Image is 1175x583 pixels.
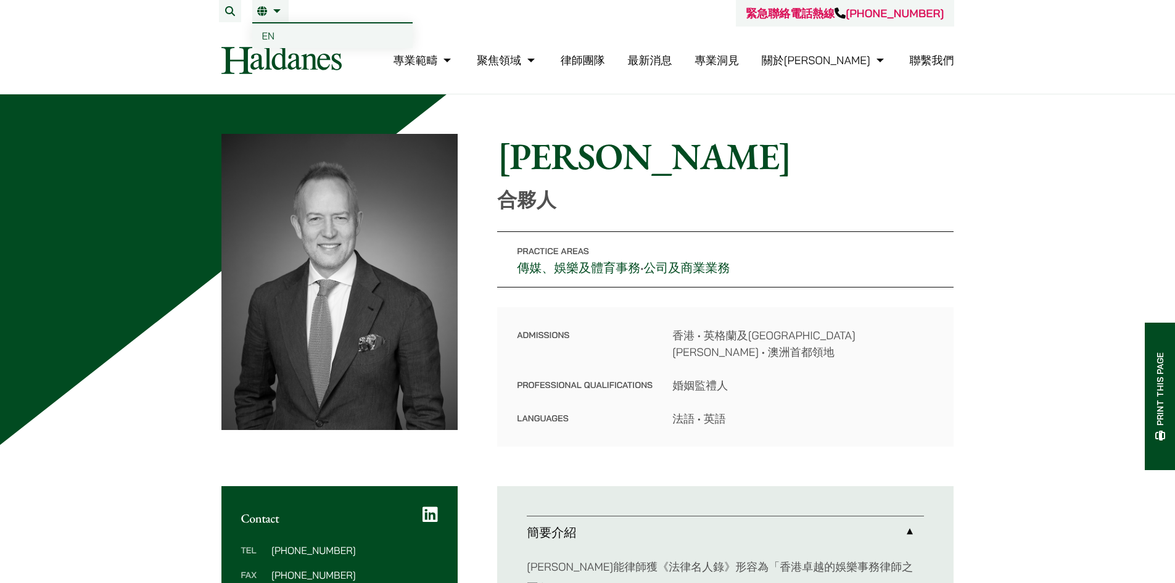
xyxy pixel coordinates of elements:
[477,53,538,67] a: 聚焦領域
[517,246,589,257] span: Practice Areas
[672,377,934,394] dd: 婚姻監禮人
[497,231,954,287] p: •
[746,6,944,20] a: 緊急聯絡電話熱線[PHONE_NUMBER]
[695,53,739,67] a: 專業洞見
[762,53,887,67] a: 關於何敦
[644,260,730,276] a: 公司及商業業務
[672,410,934,427] dd: 法語 • 英語
[262,30,275,42] span: EN
[271,545,438,555] dd: [PHONE_NUMBER]
[271,570,438,580] dd: [PHONE_NUMBER]
[627,53,672,67] a: 最新消息
[672,327,934,360] dd: 香港 • 英格蘭及[GEOGRAPHIC_DATA][PERSON_NAME] • 澳洲首都領地
[497,134,954,178] h1: [PERSON_NAME]
[221,46,342,74] img: Logo of Haldanes
[241,545,266,570] dt: Tel
[517,410,653,427] dt: Languages
[497,188,954,212] p: 合夥人
[257,6,284,16] a: 繁
[423,506,438,523] a: LinkedIn
[393,53,454,67] a: 專業範疇
[910,53,954,67] a: 聯繫我們
[527,516,924,548] a: 簡要介紹
[517,327,653,377] dt: Admissions
[241,511,439,526] h2: Contact
[517,260,640,276] a: 傳媒、娛樂及體育事務
[561,53,605,67] a: 律師團隊
[517,377,653,410] dt: Professional Qualifications
[252,23,413,48] a: Switch to EN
